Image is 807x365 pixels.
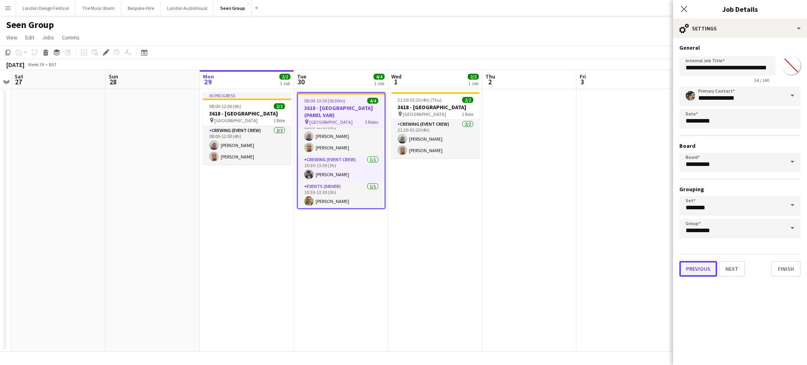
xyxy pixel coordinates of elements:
span: View [6,34,17,41]
span: 3 [578,77,586,86]
div: 1 Job [468,80,478,86]
div: 1 Job [374,80,384,86]
span: 30 [296,77,306,86]
button: Previous [679,261,717,277]
span: [GEOGRAPHIC_DATA] [309,119,353,125]
button: Next [719,261,745,277]
div: Settings [673,19,807,38]
app-card-role: Crewing (Event Crew)1/110:30-13:30 (3h)[PERSON_NAME] [298,155,385,182]
span: Wed [391,73,402,80]
button: London AudioVisual [161,0,214,16]
span: 4/4 [374,74,385,80]
div: BST [49,61,57,67]
app-job-card: 08:00-13:30 (5h30m)4/43618 - [GEOGRAPHIC_DATA] (PANEL VAN) [GEOGRAPHIC_DATA]3 RolesCrewing (Event... [297,92,385,209]
span: 1 Role [273,117,285,123]
span: 2 [484,77,495,86]
h3: 3618 - [GEOGRAPHIC_DATA] (PANEL VAN) [298,104,385,119]
app-card-role: Crewing (Event Crew)2/208:00-12:00 (4h)[PERSON_NAME][PERSON_NAME] [203,126,291,164]
div: 1 Job [280,80,290,86]
a: View [3,32,20,43]
span: Mon [203,73,214,80]
app-job-card: 21:20-01:20 (4h) (Thu)2/23618 - [GEOGRAPHIC_DATA] [GEOGRAPHIC_DATA]1 RoleCrewing (Event Crew)2/22... [391,92,480,158]
app-card-role: Crewing (Event Crew)2/208:00-12:00 (4h)[PERSON_NAME][PERSON_NAME] [298,117,385,155]
span: Sat [15,73,23,80]
span: 2/2 [274,103,285,109]
span: 28 [108,77,118,86]
a: Edit [22,32,37,43]
span: 2/2 [279,74,290,80]
div: [DATE] [6,61,24,69]
h3: Grouping [679,186,801,193]
span: 2/2 [468,74,479,80]
span: 08:00-12:00 (4h) [209,103,241,109]
span: 3 Roles [365,119,378,125]
span: Sun [109,73,118,80]
button: Seen Group [214,0,252,16]
span: 4 [673,77,682,86]
span: 34 / 140 [748,77,775,83]
span: 08:00-13:30 (5h30m) [304,98,345,104]
button: Finish [771,261,801,277]
span: 21:20-01:20 (4h) (Thu) [398,97,442,103]
div: In progress [203,92,291,99]
app-card-role: Events (Driver)1/110:30-13:30 (3h)[PERSON_NAME] [298,182,385,209]
span: 1 Role [462,111,473,117]
span: Tue [297,73,306,80]
h3: General [679,44,801,51]
button: Bespoke-Hire [121,0,161,16]
app-job-card: In progress08:00-12:00 (4h)2/23618 - [GEOGRAPHIC_DATA] [GEOGRAPHIC_DATA]1 RoleCrewing (Event Crew... [203,92,291,164]
h3: Job Details [673,4,807,14]
h3: 3618 - [GEOGRAPHIC_DATA] [203,110,291,117]
span: 2/2 [462,97,473,103]
a: Jobs [39,32,57,43]
span: 1 [390,77,402,86]
span: Comms [62,34,80,41]
span: 4/4 [367,98,378,104]
span: Edit [25,34,34,41]
h3: 3618 - [GEOGRAPHIC_DATA] [391,104,480,111]
span: Fri [580,73,586,80]
span: [GEOGRAPHIC_DATA] [403,111,446,117]
span: [GEOGRAPHIC_DATA] [214,117,258,123]
span: Jobs [42,34,54,41]
h1: Seen Group [6,19,54,31]
button: The Music Room [76,0,121,16]
span: 27 [13,77,23,86]
button: London Design Festival [16,0,76,16]
app-card-role: Crewing (Event Crew)2/221:20-01:20 (4h)[PERSON_NAME][PERSON_NAME] [391,120,480,158]
span: Thu [485,73,495,80]
span: Week 39 [26,61,46,67]
h3: Board [679,142,801,149]
span: 29 [202,77,214,86]
a: Comms [59,32,83,43]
